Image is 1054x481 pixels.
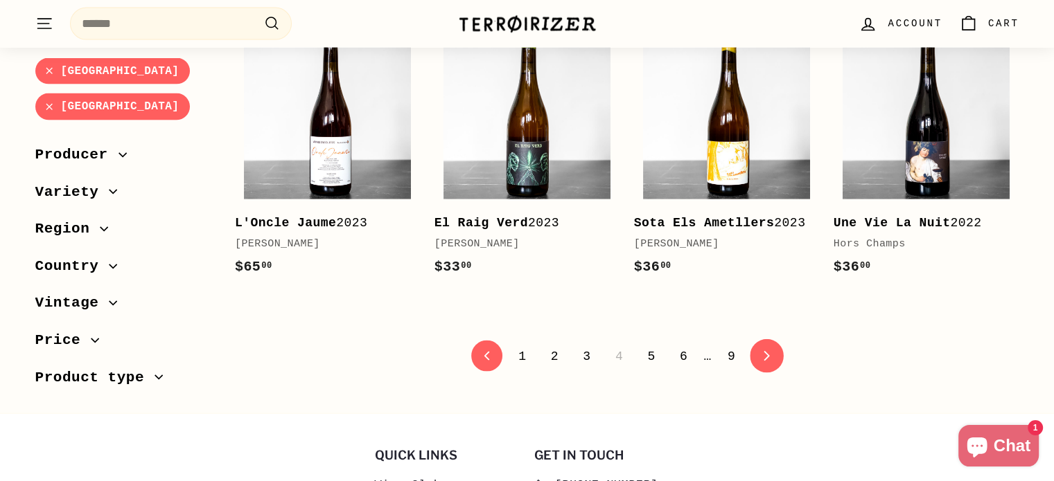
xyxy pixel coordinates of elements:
span: … [703,350,711,363]
b: El Raig Verd [434,216,528,230]
button: Country [35,251,213,289]
div: 2023 [634,213,806,233]
b: L'Oncle Jaume [235,216,336,230]
sup: 00 [461,261,471,271]
div: 2022 [834,213,1005,233]
sup: 00 [860,261,870,271]
a: Cart [951,3,1028,44]
a: 9 [719,345,744,368]
span: $36 [834,259,871,275]
a: 3 [574,345,599,368]
sup: 00 [261,261,272,271]
button: Vintage [35,289,213,326]
span: Product type [35,366,155,390]
div: 2023 [434,213,606,233]
a: Account [850,3,950,44]
div: [PERSON_NAME] [434,236,606,253]
a: [GEOGRAPHIC_DATA] [35,94,191,121]
span: Region [35,217,100,241]
a: L'Oncle Jaume2023[PERSON_NAME] [235,23,421,292]
button: Price [35,325,213,363]
a: [GEOGRAPHIC_DATA] [35,58,191,85]
span: $65 [235,259,272,275]
span: Producer [35,143,118,167]
button: Product type [35,363,213,400]
button: Region [35,214,213,251]
h2: Quick links [375,448,520,462]
div: [PERSON_NAME] [235,236,407,253]
div: 2023 [235,213,407,233]
span: Vintage [35,292,109,316]
button: Variety [35,177,213,215]
span: Cart [988,16,1019,31]
span: $33 [434,259,472,275]
span: Account [888,16,942,31]
span: Price [35,329,91,352]
a: 1 [510,345,534,368]
a: Une Vie La Nuit2022Hors Champs [834,23,1019,292]
b: Sota Els Ametllers [634,216,775,230]
div: Hors Champs [834,236,1005,253]
a: 5 [639,345,663,368]
button: Producer [35,140,213,177]
h2: Get in touch [534,448,680,462]
div: [PERSON_NAME] [634,236,806,253]
span: 4 [607,345,631,368]
b: Une Vie La Nuit [834,216,951,230]
a: Sota Els Ametllers2023[PERSON_NAME] [634,23,820,292]
span: Country [35,255,109,278]
span: $36 [634,259,671,275]
sup: 00 [660,261,671,271]
inbox-online-store-chat: Shopify online store chat [954,425,1043,470]
a: 2 [543,345,567,368]
a: 6 [671,345,696,368]
a: El Raig Verd2023[PERSON_NAME] [434,23,620,292]
span: Variety [35,181,109,204]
